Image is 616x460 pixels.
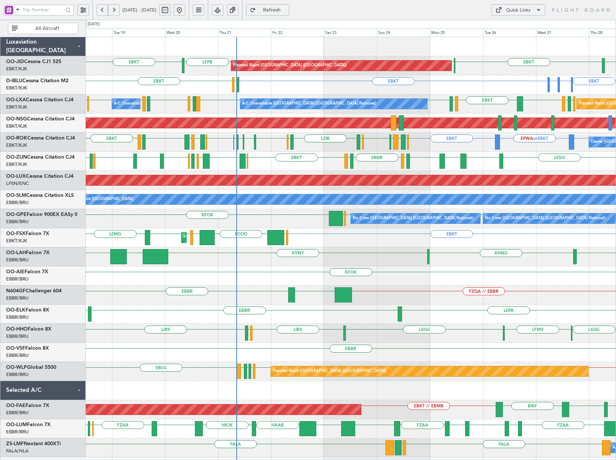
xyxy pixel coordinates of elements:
a: EBKT/KJK [6,104,27,110]
div: Wed 27 [536,28,589,37]
div: Planned Maint [GEOGRAPHIC_DATA] ([GEOGRAPHIC_DATA]) [233,60,347,71]
div: A/C Unavailable [GEOGRAPHIC_DATA] ([GEOGRAPHIC_DATA] National) [242,98,376,109]
a: ZS-LMFNextant 400XTi [6,441,61,446]
span: OO-ZUN [6,155,27,160]
a: D-IBLUCessna Citation M2 [6,78,68,83]
span: OO-LXA [6,97,26,102]
a: EBKT/KJK [6,85,27,91]
button: Refresh [246,4,289,16]
span: All Aircraft [19,26,76,31]
span: D-IBLU [6,78,22,83]
span: OO-VSF [6,346,25,351]
span: ZS-LMF [6,441,24,446]
a: OO-WLPGlobal 5500 [6,365,56,370]
a: EBKT/KJK [6,66,27,72]
div: Quick Links [506,7,531,14]
a: EBBR/BRU [6,199,28,206]
a: EBBR/BRU [6,276,28,282]
span: OO-FSX [6,231,26,236]
a: EBBR/BRU [6,295,28,301]
div: A/C Unavailable [GEOGRAPHIC_DATA] [61,194,133,205]
div: Sat 23 [324,28,377,37]
span: OO-AIE [6,269,24,274]
span: OO-HHO [6,327,28,332]
div: Tue 26 [483,28,536,37]
button: All Aircraft [8,23,78,34]
div: No Crew [GEOGRAPHIC_DATA] ([GEOGRAPHIC_DATA] National) [353,213,473,224]
a: EBKT/KJK [6,142,27,149]
input: Trip Number [22,4,63,15]
a: EBBR/BRU [6,257,28,263]
span: OO-FAE [6,403,26,408]
button: Quick Links [491,4,545,16]
div: Thu 21 [218,28,271,37]
div: A/C Unavailable [GEOGRAPHIC_DATA] ([GEOGRAPHIC_DATA] National) [114,98,248,109]
span: OO-NSG [6,116,27,121]
a: EBBR/BRU [6,352,28,359]
span: OO-WLP [6,365,27,370]
div: [DATE] [88,21,100,27]
div: Mon 25 [430,28,483,37]
a: OO-ELKFalcon 8X [6,308,49,313]
a: OO-GPEFalcon 900EX EASy II [6,212,77,217]
div: No Crew [GEOGRAPHIC_DATA] ([GEOGRAPHIC_DATA] National) [485,213,606,224]
div: Planned Maint [GEOGRAPHIC_DATA] ([GEOGRAPHIC_DATA]) [273,366,386,377]
span: OO-ELK [6,308,26,313]
a: OO-LUXCessna Citation CJ4 [6,174,73,179]
a: EBBR/BRU [6,410,28,416]
a: OO-ZUNCessna Citation CJ4 [6,155,75,160]
a: N604GFChallenger 604 [6,288,62,293]
span: OO-JID [6,59,24,64]
a: EBBR/BRU [6,314,28,320]
span: OO-SLM [6,193,26,198]
a: OO-ROKCessna Citation CJ4 [6,136,75,141]
span: OO-LUM [6,422,27,427]
a: OO-AIEFalcon 7X [6,269,48,274]
a: OO-HHOFalcon 8X [6,327,52,332]
a: OO-NSGCessna Citation CJ4 [6,116,75,121]
a: OO-LXACessna Citation CJ4 [6,97,73,102]
a: OO-FSXFalcon 7X [6,231,49,236]
span: Refresh [257,8,287,13]
a: EBKT/KJK [6,123,27,129]
span: N604GF [6,288,26,293]
a: OO-JIDCessna CJ1 525 [6,59,61,64]
a: FALA/HLA [6,448,28,454]
a: LFSN/ENC [6,180,29,187]
a: EBBR/BRU [6,218,28,225]
div: Wed 20 [165,28,218,37]
a: OO-LAHFalcon 7X [6,250,50,255]
a: OO-VSFFalcon 8X [6,346,49,351]
a: OO-FAEFalcon 7X [6,403,49,408]
a: OO-LUMFalcon 7X [6,422,51,427]
span: [DATE] - [DATE] [122,7,156,13]
a: EBKT/KJK [6,161,27,168]
a: EBBR/BRU [6,333,28,340]
a: OO-SLMCessna Citation XLS [6,193,74,198]
span: OO-LUX [6,174,26,179]
div: Tue 19 [112,28,165,37]
div: Planned Maint Kortrijk-[GEOGRAPHIC_DATA] [183,232,267,243]
a: EBBR/BRU [6,371,28,378]
div: Sun 24 [377,28,430,37]
a: EBKT/KJK [6,238,27,244]
span: OO-GPE [6,212,27,217]
a: EBBR/BRU [6,429,28,435]
span: OO-ROK [6,136,27,141]
div: Fri 22 [271,28,324,37]
span: OO-LAH [6,250,26,255]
